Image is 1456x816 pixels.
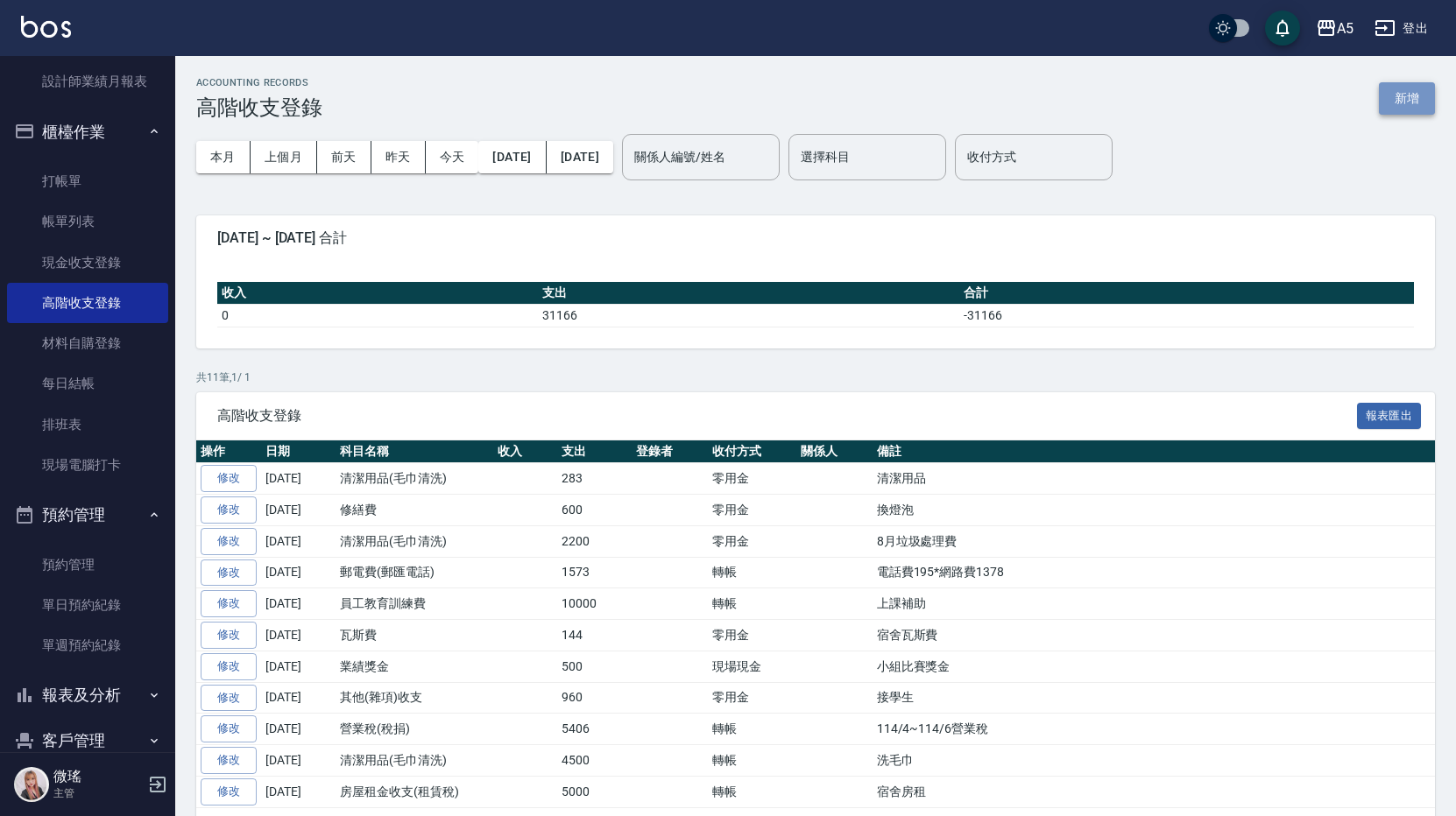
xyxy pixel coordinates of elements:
[873,440,1435,463] th: 備註
[336,714,493,745] td: 營業稅(稅捐)
[201,622,257,649] a: 修改
[873,557,1435,588] td: 電話費195*網路費1378
[426,141,479,173] button: 今天
[196,95,322,120] h3: 高階收支登錄
[196,77,322,88] h2: ACCOUNTING RECORDS
[557,714,632,745] td: 5406
[261,745,336,777] td: [DATE]
[7,625,168,665] a: 單週預約紀錄
[708,525,796,557] td: 零用金
[538,304,959,327] td: 31166
[261,557,336,588] td: [DATE]
[336,745,493,777] td: 清潔用品(毛巾清洗)
[201,685,257,712] a: 修改
[21,16,71,38] img: Logo
[557,557,632,588] td: 1573
[708,714,796,745] td: 轉帳
[336,440,493,463] th: 科目名稱
[959,304,1414,327] td: -31166
[1368,12,1435,45] button: 登出
[1357,403,1422,430] button: 報表匯出
[7,585,168,625] a: 單日預約紀錄
[217,407,1357,425] span: 高階收支登錄
[557,525,632,557] td: 2200
[7,404,168,445] a: 排班表
[14,767,49,802] img: Person
[557,682,632,714] td: 960
[873,463,1435,495] td: 清潔用品
[7,243,168,283] a: 現金收支登錄
[1379,82,1435,115] button: 新增
[708,440,796,463] th: 收付方式
[708,620,796,651] td: 零用金
[557,745,632,777] td: 4500
[1379,89,1435,106] a: 新增
[7,545,168,585] a: 預約管理
[493,440,557,463] th: 收入
[796,440,873,463] th: 關係人
[557,588,632,620] td: 10000
[557,440,632,463] th: 支出
[251,141,317,173] button: 上個月
[708,463,796,495] td: 零用金
[1357,406,1422,423] a: 報表匯出
[261,525,336,557] td: [DATE]
[1309,11,1361,46] button: A5
[959,282,1414,305] th: 合計
[873,682,1435,714] td: 接學生
[7,492,168,538] button: 預約管理
[7,109,168,155] button: 櫃檯作業
[261,440,336,463] th: 日期
[196,369,1435,385] p: 共 11 筆, 1 / 1
[873,588,1435,620] td: 上課補助
[557,495,632,526] td: 600
[708,588,796,620] td: 轉帳
[557,776,632,807] td: 5000
[538,282,959,305] th: 支出
[201,559,257,587] a: 修改
[708,495,796,526] td: 零用金
[708,745,796,777] td: 轉帳
[7,672,168,718] button: 報表及分析
[196,440,261,463] th: 操作
[336,776,493,807] td: 房屋租金收支(租賃稅)
[201,465,257,492] a: 修改
[201,778,257,805] a: 修改
[201,528,257,555] a: 修改
[371,141,426,173] button: 昨天
[217,282,538,305] th: 收入
[201,747,257,774] a: 修改
[261,620,336,651] td: [DATE]
[196,141,251,173] button: 本月
[873,776,1435,807] td: 宿舍房租
[261,588,336,620] td: [DATE]
[7,161,168,201] a: 打帳單
[261,495,336,526] td: [DATE]
[547,141,613,173] button: [DATE]
[557,463,632,495] td: 283
[261,714,336,745] td: [DATE]
[7,283,168,323] a: 高階收支登錄
[336,557,493,588] td: 郵電費(郵匯電話)
[201,653,257,680] a: 修改
[708,776,796,807] td: 轉帳
[7,61,168,102] a: 設計師業績月報表
[7,323,168,363] a: 材料自購登錄
[336,588,493,620] td: 員工教育訓練費
[873,495,1435,526] td: 換燈泡
[336,463,493,495] td: 清潔用品(毛巾清洗)
[708,557,796,588] td: 轉帳
[201,715,257,742] a: 修改
[478,141,546,173] button: [DATE]
[7,363,168,404] a: 每日結帳
[873,525,1435,557] td: 8月垃圾處理費
[261,682,336,714] td: [DATE]
[336,620,493,651] td: 瓦斯費
[873,714,1435,745] td: 114/4~114/6營業稅
[53,785,143,801] p: 主管
[632,440,708,463] th: 登錄者
[336,682,493,714] td: 其他(雜項)收支
[7,718,168,763] button: 客戶管理
[261,651,336,682] td: [DATE]
[261,463,336,495] td: [DATE]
